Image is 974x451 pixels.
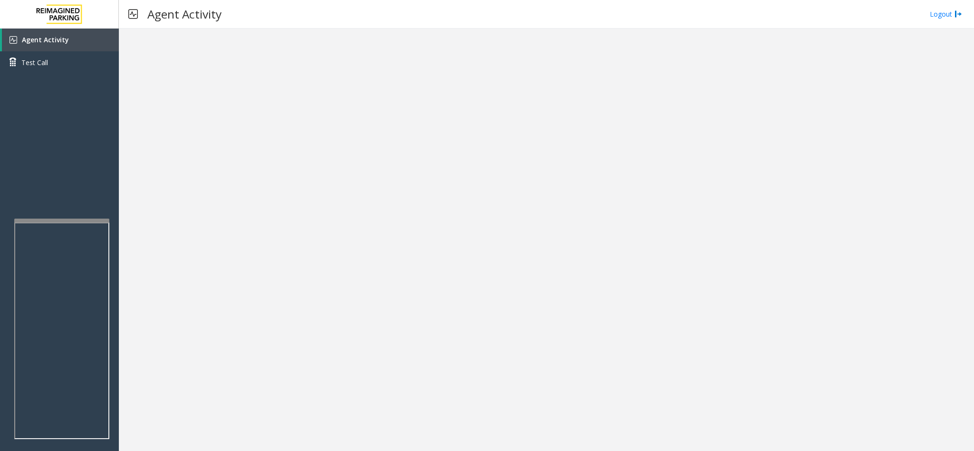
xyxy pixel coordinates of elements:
img: pageIcon [128,2,138,26]
a: Logout [930,9,962,19]
span: Test Call [21,58,48,67]
a: Agent Activity [2,29,119,51]
span: Agent Activity [22,35,69,44]
img: 'icon' [10,36,17,44]
h3: Agent Activity [143,2,226,26]
img: logout [955,9,962,19]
